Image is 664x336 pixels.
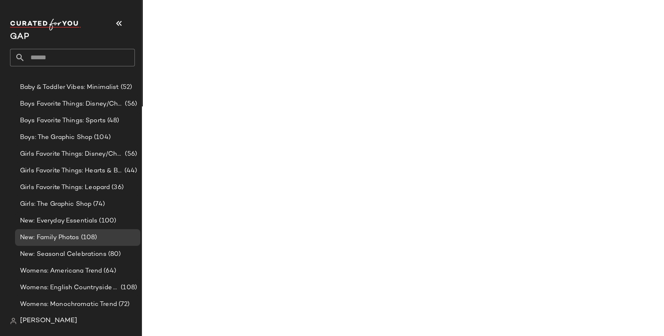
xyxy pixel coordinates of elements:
[20,300,117,309] span: Womens: Monochromatic Trend
[91,200,105,209] span: (74)
[79,233,97,243] span: (108)
[10,19,81,30] img: cfy_white_logo.C9jOOHJF.svg
[20,200,91,209] span: Girls: The Graphic Shop
[20,216,97,226] span: New: Everyday Essentials
[20,166,123,176] span: Girls Favorite Things: Hearts & Bows
[20,266,102,276] span: Womens: Americana Trend
[10,33,29,41] span: Current Company Name
[97,216,116,226] span: (100)
[20,316,77,326] span: [PERSON_NAME]
[20,133,92,142] span: Boys: The Graphic Shop
[110,183,124,192] span: (36)
[106,116,119,126] span: (48)
[119,83,132,92] span: (52)
[117,300,130,309] span: (72)
[106,250,121,259] span: (80)
[20,233,79,243] span: New: Family Photos
[119,283,137,293] span: (108)
[92,133,111,142] span: (104)
[123,99,137,109] span: (56)
[20,183,110,192] span: Girls Favorite Things: Leopard
[102,266,116,276] span: (64)
[123,166,137,176] span: (44)
[20,83,119,92] span: Baby & Toddler Vibes: Minimalist
[20,116,106,126] span: Boys Favorite Things: Sports
[20,283,119,293] span: Womens: English Countryside Trend
[20,250,106,259] span: New: Seasonal Celebrations
[10,318,17,324] img: svg%3e
[20,149,123,159] span: Girls Favorite Things: Disney/Characters
[123,149,137,159] span: (56)
[20,99,123,109] span: Boys Favorite Things: Disney/Characters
